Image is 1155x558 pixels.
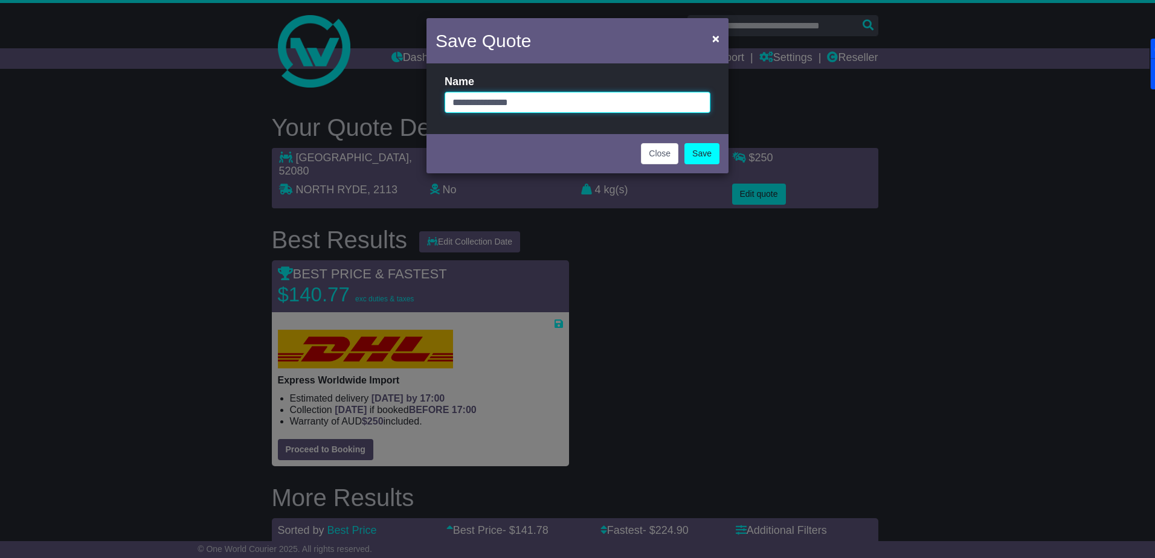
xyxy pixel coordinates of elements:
span: × [712,31,719,45]
button: Close [706,26,725,51]
a: Save [684,143,719,164]
h4: Save Quote [436,27,531,54]
button: Close [641,143,678,164]
label: Name [445,75,474,89]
